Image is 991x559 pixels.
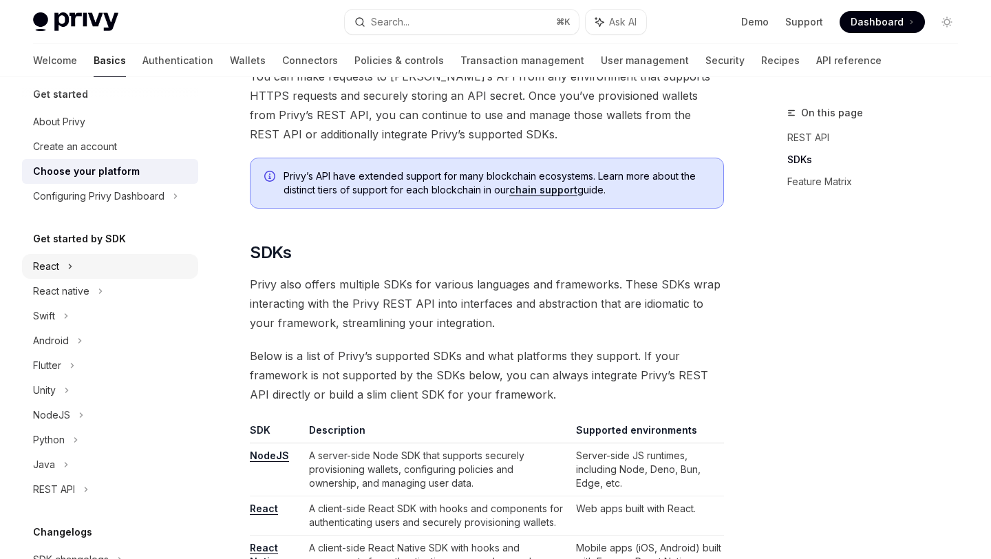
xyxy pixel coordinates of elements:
button: Toggle dark mode [936,11,958,33]
a: Demo [741,15,769,29]
a: Transaction management [460,44,584,77]
a: React [250,503,278,515]
a: SDKs [787,149,969,171]
td: Web apps built with React. [571,496,724,536]
th: Supported environments [571,423,724,443]
div: Create an account [33,138,117,155]
a: Feature Matrix [787,171,969,193]
span: You can make requests to [PERSON_NAME]’s API from any environment that supports HTTPS requests an... [250,67,724,144]
div: NodeJS [33,407,70,423]
img: light logo [33,12,118,32]
div: React native [33,283,89,299]
a: Create an account [22,134,198,159]
a: REST API [787,127,969,149]
a: Wallets [230,44,266,77]
span: Ask AI [609,15,637,29]
div: Java [33,456,55,473]
button: Ask AI [586,10,646,34]
td: A client-side React SDK with hooks and components for authenticating users and securely provision... [303,496,571,536]
div: About Privy [33,114,85,130]
div: React [33,258,59,275]
div: Unity [33,382,56,399]
button: Search...⌘K [345,10,578,34]
span: On this page [801,105,863,121]
div: Search... [371,14,409,30]
a: Security [705,44,745,77]
td: Server-side JS runtimes, including Node, Deno, Bun, Edge, etc. [571,443,724,496]
td: A server-side Node SDK that supports securely provisioning wallets, configuring policies and owne... [303,443,571,496]
span: ⌘ K [556,17,571,28]
th: SDK [250,423,303,443]
a: Basics [94,44,126,77]
a: NodeJS [250,450,289,462]
h5: Get started by SDK [33,231,126,247]
a: About Privy [22,109,198,134]
div: Choose your platform [33,163,140,180]
a: Welcome [33,44,77,77]
h5: Changelogs [33,524,92,540]
span: SDKs [250,242,292,264]
a: Recipes [761,44,800,77]
div: Swift [33,308,55,324]
a: Dashboard [840,11,925,33]
div: Flutter [33,357,61,374]
div: Configuring Privy Dashboard [33,188,164,204]
span: Below is a list of Privy’s supported SDKs and what platforms they support. If your framework is n... [250,346,724,404]
span: Privy also offers multiple SDKs for various languages and frameworks. These SDKs wrap interacting... [250,275,724,333]
span: Dashboard [851,15,904,29]
svg: Info [264,171,278,184]
div: Android [33,333,69,349]
div: REST API [33,481,75,498]
a: Connectors [282,44,338,77]
a: Policies & controls [354,44,444,77]
a: Choose your platform [22,159,198,184]
a: Support [785,15,823,29]
a: chain support [509,184,577,196]
div: Python [33,432,65,448]
a: API reference [816,44,882,77]
span: Privy’s API have extended support for many blockchain ecosystems. Learn more about the distinct t... [284,169,710,197]
th: Description [303,423,571,443]
a: User management [601,44,689,77]
a: Authentication [142,44,213,77]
